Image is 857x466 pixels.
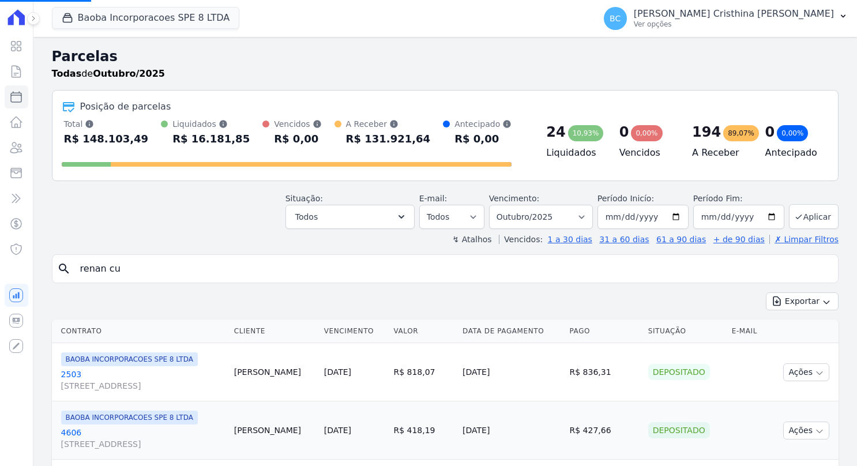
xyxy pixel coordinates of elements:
a: 31 a 60 dias [599,235,649,244]
button: Baoba Incorporacoes SPE 8 LTDA [52,7,240,29]
div: R$ 16.181,85 [172,130,250,148]
span: [STREET_ADDRESS] [61,438,225,450]
div: Depositado [648,364,710,380]
h2: Parcelas [52,46,839,67]
div: 0,00% [631,125,662,141]
div: 0,00% [777,125,808,141]
div: 0 [765,123,775,141]
div: R$ 0,00 [274,130,321,148]
th: Contrato [52,320,230,343]
div: A Receber [346,118,431,130]
div: R$ 131.921,64 [346,130,431,148]
div: Depositado [648,422,710,438]
td: R$ 818,07 [389,343,458,401]
div: 0 [619,123,629,141]
th: Data de Pagamento [458,320,565,343]
label: Vencidos: [499,235,543,244]
div: 89,07% [723,125,759,141]
h4: Antecipado [765,146,820,160]
td: [DATE] [458,343,565,401]
a: [DATE] [324,367,351,377]
p: Ver opções [634,20,834,29]
td: [DATE] [458,401,565,460]
button: Aplicar [789,204,839,229]
label: Vencimento: [489,194,539,203]
th: Cliente [230,320,320,343]
strong: Outubro/2025 [93,68,165,79]
div: R$ 0,00 [454,130,512,148]
h4: Vencidos [619,146,674,160]
div: Antecipado [454,118,512,130]
p: de [52,67,165,81]
div: 194 [692,123,721,141]
label: E-mail: [419,194,448,203]
td: R$ 418,19 [389,401,458,460]
label: Período Fim: [693,193,784,205]
label: Período Inicío: [597,194,654,203]
a: + de 90 dias [713,235,765,244]
div: 10,93% [568,125,604,141]
div: Liquidados [172,118,250,130]
button: Todos [285,205,415,229]
span: BAOBA INCORPORACOES SPE 8 LTDA [61,352,198,366]
th: Situação [644,320,727,343]
td: [PERSON_NAME] [230,401,320,460]
h4: A Receber [692,146,746,160]
div: R$ 148.103,49 [64,130,149,148]
div: Vencidos [274,118,321,130]
a: 1 a 30 dias [548,235,592,244]
th: Vencimento [320,320,389,343]
button: BC [PERSON_NAME] Cristhina [PERSON_NAME] Ver opções [595,2,857,35]
th: Valor [389,320,458,343]
td: R$ 427,66 [565,401,644,460]
td: R$ 836,31 [565,343,644,401]
span: BAOBA INCORPORACOES SPE 8 LTDA [61,411,198,424]
span: BC [610,14,621,22]
div: Total [64,118,149,130]
button: Exportar [766,292,839,310]
strong: Todas [52,68,82,79]
label: ↯ Atalhos [452,235,491,244]
input: Buscar por nome do lote ou do cliente [73,257,833,280]
button: Ações [783,422,829,439]
th: Pago [565,320,644,343]
span: [STREET_ADDRESS] [61,380,225,392]
div: Posição de parcelas [80,100,171,114]
a: 61 a 90 dias [656,235,706,244]
a: 4606[STREET_ADDRESS] [61,427,225,450]
td: [PERSON_NAME] [230,343,320,401]
a: ✗ Limpar Filtros [769,235,839,244]
label: Situação: [285,194,323,203]
th: E-mail [727,320,768,343]
i: search [57,262,71,276]
p: [PERSON_NAME] Cristhina [PERSON_NAME] [634,8,834,20]
a: 2503[STREET_ADDRESS] [61,369,225,392]
button: Ações [783,363,829,381]
a: [DATE] [324,426,351,435]
span: Todos [295,210,318,224]
h4: Liquidados [546,146,600,160]
div: 24 [546,123,565,141]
